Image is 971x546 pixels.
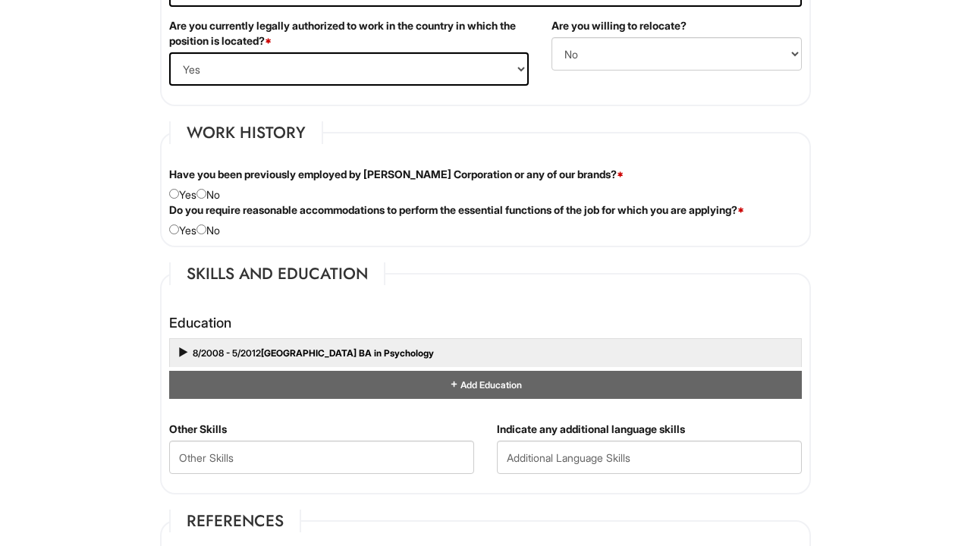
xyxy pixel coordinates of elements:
label: Indicate any additional language skills [497,422,685,437]
legend: Skills and Education [169,262,385,285]
a: 8/2008 - 5/2012[GEOGRAPHIC_DATA] BA in Psychology [191,347,434,359]
label: Other Skills [169,422,227,437]
label: Are you currently legally authorized to work in the country in which the position is located? [169,18,529,49]
div: Yes No [158,202,813,238]
legend: References [169,510,301,532]
select: (Yes / No) [551,37,802,71]
label: Do you require reasonable accommodations to perform the essential functions of the job for which ... [169,202,744,218]
div: Yes No [158,167,813,202]
select: (Yes / No) [169,52,529,86]
input: Other Skills [169,441,474,474]
h4: Education [169,315,802,331]
span: 8/2008 - 5/2012 [191,347,261,359]
legend: Work History [169,121,323,144]
label: Have you been previously employed by [PERSON_NAME] Corporation or any of our brands? [169,167,624,182]
a: Add Education [449,379,522,391]
input: Additional Language Skills [497,441,802,474]
label: Are you willing to relocate? [551,18,687,33]
span: Add Education [459,379,522,391]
